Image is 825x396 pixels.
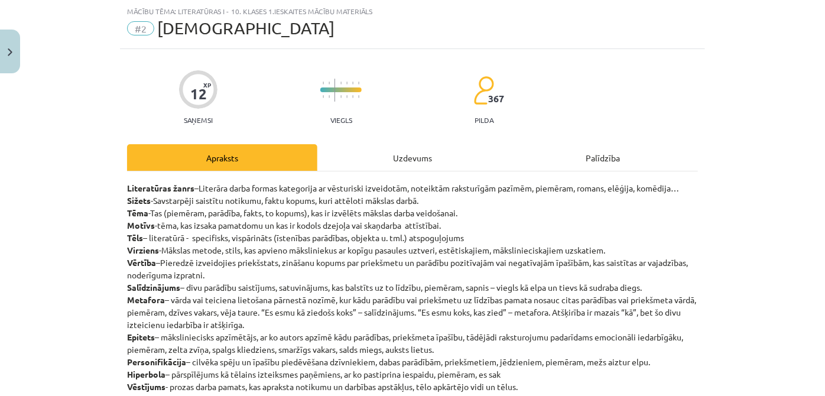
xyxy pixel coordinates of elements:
p: pilda [475,116,493,124]
strong: Tēls [127,232,143,243]
span: 367 [488,93,504,104]
div: 12 [190,86,207,102]
img: icon-short-line-57e1e144782c952c97e751825c79c345078a6d821885a25fce030b3d8c18986b.svg [358,95,359,98]
img: icon-short-line-57e1e144782c952c97e751825c79c345078a6d821885a25fce030b3d8c18986b.svg [340,95,342,98]
img: icon-close-lesson-0947bae3869378f0d4975bcd49f059093ad1ed9edebbc8119c70593378902aed.svg [8,48,12,56]
strong: Salīdzinājums [127,282,180,293]
img: icon-short-line-57e1e144782c952c97e751825c79c345078a6d821885a25fce030b3d8c18986b.svg [323,82,324,85]
strong: Epitets [127,332,155,342]
p: Saņemsi [179,116,217,124]
img: icon-short-line-57e1e144782c952c97e751825c79c345078a6d821885a25fce030b3d8c18986b.svg [346,82,347,85]
span: #2 [127,21,154,35]
img: icon-short-line-57e1e144782c952c97e751825c79c345078a6d821885a25fce030b3d8c18986b.svg [340,82,342,85]
strong: Personifikācija [127,356,186,367]
img: icon-short-line-57e1e144782c952c97e751825c79c345078a6d821885a25fce030b3d8c18986b.svg [329,82,330,85]
p: Viegls [330,116,352,124]
img: icon-short-line-57e1e144782c952c97e751825c79c345078a6d821885a25fce030b3d8c18986b.svg [346,95,347,98]
img: icon-short-line-57e1e144782c952c97e751825c79c345078a6d821885a25fce030b3d8c18986b.svg [358,82,359,85]
div: Palīdzība [508,144,698,171]
strong: Literatūras žanrs [127,183,194,193]
img: icon-long-line-d9ea69661e0d244f92f715978eff75569469978d946b2353a9bb055b3ed8787d.svg [334,79,336,102]
img: icon-short-line-57e1e144782c952c97e751825c79c345078a6d821885a25fce030b3d8c18986b.svg [352,82,353,85]
strong: Sižets [127,195,151,206]
div: Apraksts [127,144,317,171]
span: XP [203,82,211,88]
strong: Vēstījums [127,381,165,392]
img: students-c634bb4e5e11cddfef0936a35e636f08e4e9abd3cc4e673bd6f9a4125e45ecb1.svg [473,76,494,105]
strong: Tēma [127,207,148,218]
strong: Motīvs [127,220,155,231]
img: icon-short-line-57e1e144782c952c97e751825c79c345078a6d821885a25fce030b3d8c18986b.svg [329,95,330,98]
div: Uzdevums [317,144,508,171]
div: Mācību tēma: Literatūras i - 10. klases 1.ieskaites mācību materiāls [127,7,698,15]
img: icon-short-line-57e1e144782c952c97e751825c79c345078a6d821885a25fce030b3d8c18986b.svg [323,95,324,98]
strong: Hiperbola [127,369,165,379]
span: [DEMOGRAPHIC_DATA] [157,18,334,38]
strong: Metafora [127,294,165,305]
strong: Virziens [127,245,159,255]
strong: Vērtība [127,257,156,268]
img: icon-short-line-57e1e144782c952c97e751825c79c345078a6d821885a25fce030b3d8c18986b.svg [352,95,353,98]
